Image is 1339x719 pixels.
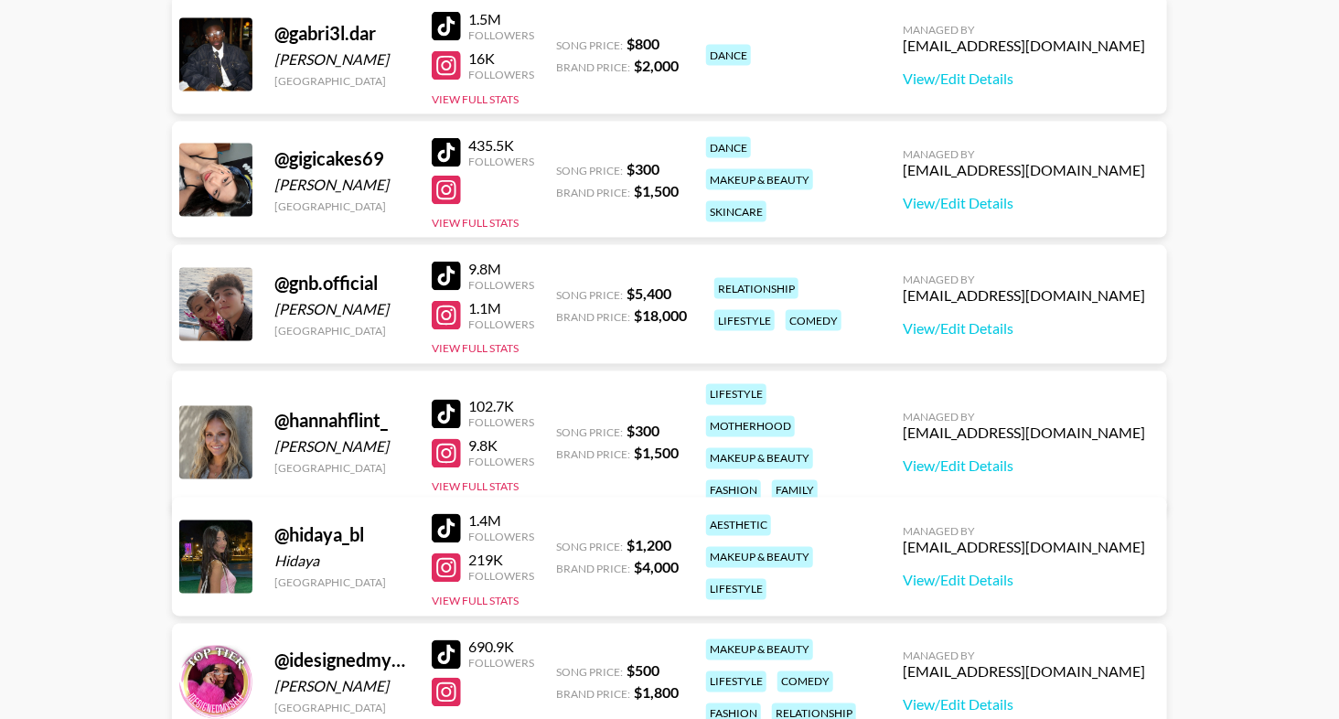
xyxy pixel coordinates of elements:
span: Song Price: [556,288,623,302]
div: 16K [468,49,534,68]
div: Followers [468,28,534,42]
div: makeup & beauty [706,169,813,190]
div: [EMAIL_ADDRESS][DOMAIN_NAME] [903,424,1145,443]
span: Song Price: [556,38,623,52]
a: View/Edit Details [903,696,1145,714]
div: Followers [468,317,534,331]
div: 219K [468,552,534,570]
strong: $ 1,800 [634,684,679,702]
div: [GEOGRAPHIC_DATA] [274,74,410,88]
div: [GEOGRAPHIC_DATA] [274,576,410,590]
div: makeup & beauty [706,639,813,660]
div: @ gnb.official [274,272,410,295]
span: Brand Price: [556,448,630,462]
div: [GEOGRAPHIC_DATA] [274,702,410,715]
div: [EMAIL_ADDRESS][DOMAIN_NAME] [903,286,1145,305]
div: dance [706,45,751,66]
div: @ gabri3l.dar [274,22,410,45]
div: 1.5M [468,10,534,28]
button: View Full Stats [432,480,519,494]
div: [PERSON_NAME] [274,176,410,194]
div: comedy [777,671,833,692]
div: Managed By [903,147,1145,161]
div: makeup & beauty [706,547,813,568]
strong: $ 1,200 [627,537,671,554]
div: fashion [706,480,761,501]
strong: $ 5,400 [627,284,671,302]
div: Followers [468,155,534,168]
span: Song Price: [556,541,623,554]
div: Hidaya [274,553,410,571]
strong: $ 1,500 [634,182,679,199]
div: @ idesignedmyself [274,649,410,672]
div: 1.1M [468,299,534,317]
strong: $ 500 [627,662,659,680]
span: Brand Price: [556,310,630,324]
a: View/Edit Details [903,319,1145,338]
div: comedy [786,310,841,331]
div: Managed By [903,273,1145,286]
div: 9.8K [468,437,534,456]
span: Song Price: [556,426,623,440]
strong: $ 2,000 [634,57,679,74]
div: @ hidaya_bl [274,524,410,547]
a: View/Edit Details [903,194,1145,212]
strong: $ 4,000 [634,559,679,576]
div: [PERSON_NAME] [274,50,410,69]
div: skincare [706,201,766,222]
span: Brand Price: [556,186,630,199]
div: 690.9K [468,639,534,657]
div: Followers [468,570,534,584]
span: Brand Price: [556,60,630,74]
div: dance [706,137,751,158]
div: 1.4M [468,512,534,531]
div: Followers [468,531,534,544]
div: lifestyle [714,310,775,331]
strong: $ 300 [627,160,659,177]
div: relationship [714,278,798,299]
strong: $ 18,000 [634,306,687,324]
div: lifestyle [706,384,766,405]
div: Managed By [903,525,1145,539]
div: [EMAIL_ADDRESS][DOMAIN_NAME] [903,37,1145,55]
div: Followers [468,68,534,81]
div: aesthetic [706,515,771,536]
div: @ gigicakes69 [274,147,410,170]
div: lifestyle [706,579,766,600]
span: Brand Price: [556,563,630,576]
a: View/Edit Details [903,70,1145,88]
div: [GEOGRAPHIC_DATA] [274,199,410,213]
div: [PERSON_NAME] [274,438,410,456]
div: Managed By [903,649,1145,663]
div: Followers [468,657,534,671]
button: View Full Stats [432,595,519,608]
div: family [772,480,818,501]
div: 102.7K [468,398,534,416]
button: View Full Stats [432,216,519,230]
div: [GEOGRAPHIC_DATA] [274,462,410,476]
span: Song Price: [556,666,623,680]
div: Followers [468,456,534,469]
div: makeup & beauty [706,448,813,469]
div: motherhood [706,416,795,437]
div: lifestyle [706,671,766,692]
button: View Full Stats [432,92,519,106]
div: [GEOGRAPHIC_DATA] [274,324,410,338]
a: View/Edit Details [903,457,1145,476]
div: [EMAIL_ADDRESS][DOMAIN_NAME] [903,539,1145,557]
div: Managed By [903,23,1145,37]
strong: $ 1,500 [634,445,679,462]
a: View/Edit Details [903,572,1145,590]
div: [EMAIL_ADDRESS][DOMAIN_NAME] [903,663,1145,681]
strong: $ 300 [627,423,659,440]
div: [PERSON_NAME] [274,678,410,696]
div: Followers [468,416,534,430]
span: Brand Price: [556,688,630,702]
div: @ hannahflint_ [274,410,410,433]
span: Song Price: [556,164,623,177]
strong: $ 800 [627,35,659,52]
div: 435.5K [468,136,534,155]
div: Managed By [903,411,1145,424]
div: [PERSON_NAME] [274,300,410,318]
div: [EMAIL_ADDRESS][DOMAIN_NAME] [903,161,1145,179]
